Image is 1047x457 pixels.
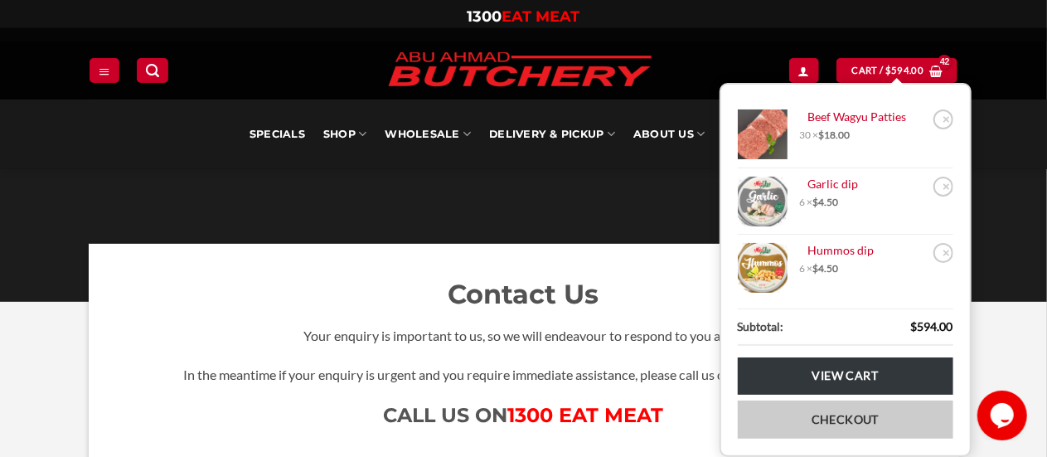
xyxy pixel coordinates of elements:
[933,109,953,129] a: Remove Beef Wagyu Patties from cart
[375,41,665,100] img: Abu Ahmad Butchery
[819,129,851,141] bdi: 18.00
[508,403,664,427] a: 1300 EAT MEAT
[250,100,305,169] a: Specials
[489,100,615,169] a: Delivery & Pickup
[90,58,119,82] a: Menu
[819,129,825,141] span: $
[137,58,168,82] a: Search
[468,7,580,26] a: 1300EAT MEAT
[789,58,819,82] a: Login
[977,391,1030,440] iframe: chat widget
[813,262,819,275] span: $
[800,129,851,142] span: 30 ×
[633,100,705,169] a: About Us
[813,196,819,208] span: $
[813,196,839,208] bdi: 4.50
[800,177,928,192] a: Garlic dip
[911,319,918,333] span: $
[885,63,891,78] span: $
[738,401,953,438] a: Checkout
[122,364,926,386] p: In the meantime if your enquiry is urgent and you require immediate assistance, please call us on
[813,262,839,275] bdi: 4.50
[933,177,953,197] a: Remove Garlic dip from cart
[385,100,471,169] a: Wholesale
[122,402,926,428] h1: CALL US ON
[933,243,953,263] a: Remove Hummos dip from cart
[800,262,839,275] span: 6 ×
[885,65,923,75] bdi: 594.00
[911,319,953,333] bdi: 594.00
[800,196,839,209] span: 6 ×
[323,100,366,169] a: SHOP
[800,109,928,124] a: Beef Wagyu Patties
[122,325,926,347] p: Your enquiry is important to us, so we will endeavour to respond to you asap.
[122,277,926,312] h2: Contact Us
[468,7,502,26] span: 1300
[738,318,784,337] strong: Subtotal:
[738,357,953,395] a: View cart
[852,63,924,78] span: Cart /
[800,243,928,258] a: Hummos dip
[502,7,580,26] span: EAT MEAT
[836,58,957,82] a: View cart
